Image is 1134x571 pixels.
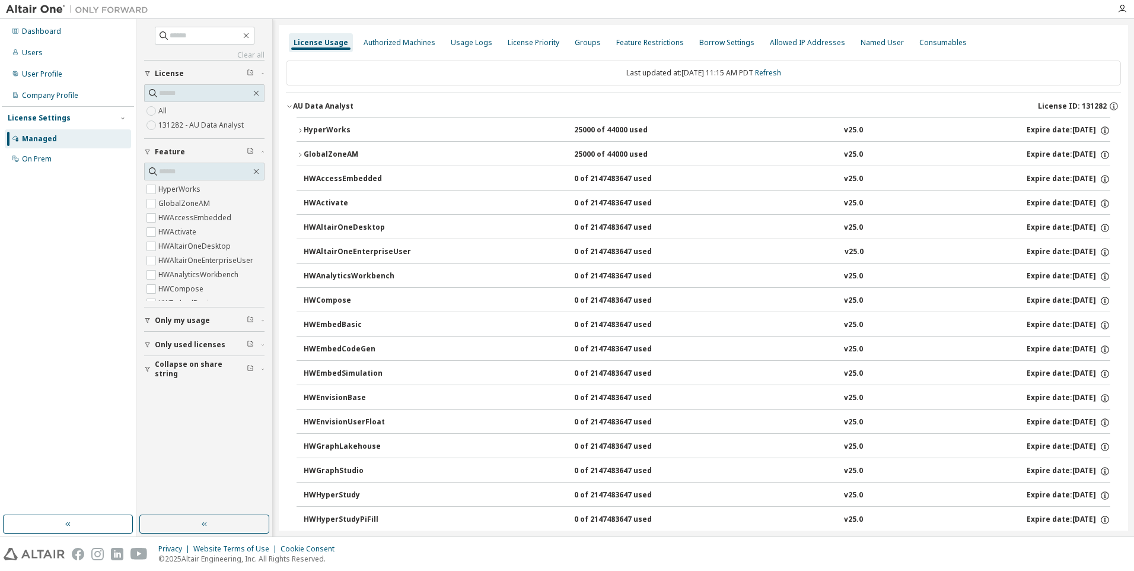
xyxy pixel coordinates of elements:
[155,69,184,78] span: License
[144,61,265,87] button: License
[844,198,863,209] div: v25.0
[844,271,863,282] div: v25.0
[844,223,863,233] div: v25.0
[1038,101,1107,111] span: License ID: 131282
[574,150,681,160] div: 25000 of 44000 used
[304,312,1110,338] button: HWEmbedBasic0 of 2147483647 usedv25.0Expire date:[DATE]
[247,147,254,157] span: Clear filter
[304,223,410,233] div: HWAltairOneDesktop
[22,27,61,36] div: Dashboard
[158,296,214,310] label: HWEmbedBasic
[144,307,265,334] button: Only my usage
[1027,417,1110,428] div: Expire date: [DATE]
[286,61,1121,85] div: Last updated at: [DATE] 11:15 AM PDT
[304,361,1110,387] button: HWEmbedSimulation0 of 2147483647 usedv25.0Expire date:[DATE]
[297,142,1110,168] button: GlobalZoneAM25000 of 44000 usedv25.0Expire date:[DATE]
[130,548,148,560] img: youtube.svg
[155,147,185,157] span: Feature
[158,225,199,239] label: HWActivate
[574,369,681,379] div: 0 of 2147483647 used
[286,93,1121,119] button: AU Data AnalystLicense ID: 131282
[1027,198,1110,209] div: Expire date: [DATE]
[304,215,1110,241] button: HWAltairOneDesktop0 of 2147483647 usedv25.0Expire date:[DATE]
[144,50,265,60] a: Clear all
[574,271,681,282] div: 0 of 2147483647 used
[158,104,169,118] label: All
[304,344,410,355] div: HWEmbedCodeGen
[1027,247,1110,258] div: Expire date: [DATE]
[304,434,1110,460] button: HWGraphLakehouse0 of 2147483647 usedv25.0Expire date:[DATE]
[861,38,904,47] div: Named User
[844,369,863,379] div: v25.0
[304,442,410,452] div: HWGraphLakehouse
[844,393,863,404] div: v25.0
[304,320,410,331] div: HWEmbedBasic
[755,68,781,78] a: Refresh
[845,247,864,258] div: v25.0
[8,113,71,123] div: License Settings
[1027,223,1110,233] div: Expire date: [DATE]
[304,466,410,477] div: HWGraphStudio
[1027,150,1110,160] div: Expire date: [DATE]
[574,417,681,428] div: 0 of 2147483647 used
[574,125,681,136] div: 25000 of 44000 used
[22,69,62,79] div: User Profile
[616,38,684,47] div: Feature Restrictions
[574,223,681,233] div: 0 of 2147483647 used
[574,442,681,452] div: 0 of 2147483647 used
[574,174,681,185] div: 0 of 2147483647 used
[304,417,410,428] div: HWEnvisionUserFloat
[844,150,863,160] div: v25.0
[158,118,246,132] label: 131282 - AU Data Analyst
[72,548,84,560] img: facebook.svg
[304,410,1110,436] button: HWEnvisionUserFloat0 of 2147483647 usedv25.0Expire date:[DATE]
[158,211,234,225] label: HWAccessEmbedded
[574,344,681,355] div: 0 of 2147483647 used
[304,288,1110,314] button: HWCompose0 of 2147483647 usedv25.0Expire date:[DATE]
[574,296,681,306] div: 0 of 2147483647 used
[574,247,681,258] div: 0 of 2147483647 used
[574,515,681,525] div: 0 of 2147483647 used
[155,340,225,350] span: Only used licenses
[158,282,206,296] label: HWCompose
[770,38,845,47] div: Allowed IP Addresses
[304,198,410,209] div: HWActivate
[304,385,1110,411] button: HWEnvisionBase0 of 2147483647 usedv25.0Expire date:[DATE]
[158,196,212,211] label: GlobalZoneAM
[304,125,410,136] div: HyperWorks
[6,4,154,15] img: Altair One
[22,154,52,164] div: On Prem
[294,38,348,47] div: License Usage
[304,150,410,160] div: GlobalZoneAM
[844,296,863,306] div: v25.0
[574,466,681,477] div: 0 of 2147483647 used
[304,239,1110,265] button: HWAltairOneEnterpriseUser0 of 2147483647 usedv25.0Expire date:[DATE]
[158,268,241,282] label: HWAnalyticsWorkbench
[574,198,681,209] div: 0 of 2147483647 used
[1027,466,1110,477] div: Expire date: [DATE]
[1027,271,1110,282] div: Expire date: [DATE]
[699,38,754,47] div: Borrow Settings
[155,316,210,325] span: Only my usage
[144,356,265,382] button: Collapse on share string
[844,442,863,452] div: v25.0
[844,490,863,501] div: v25.0
[844,174,863,185] div: v25.0
[1027,393,1110,404] div: Expire date: [DATE]
[844,515,863,525] div: v25.0
[91,548,104,560] img: instagram.svg
[844,125,863,136] div: v25.0
[158,544,193,554] div: Privacy
[304,515,410,525] div: HWHyperStudyPiFill
[304,490,410,501] div: HWHyperStudy
[155,360,247,379] span: Collapse on share string
[844,320,863,331] div: v25.0
[281,544,342,554] div: Cookie Consent
[304,166,1110,192] button: HWAccessEmbedded0 of 2147483647 usedv25.0Expire date:[DATE]
[144,139,265,165] button: Feature
[304,483,1110,509] button: HWHyperStudy0 of 2147483647 usedv25.0Expire date:[DATE]
[304,393,410,404] div: HWEnvisionBase
[1027,344,1110,355] div: Expire date: [DATE]
[293,101,353,111] div: AU Data Analyst
[247,316,254,325] span: Clear filter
